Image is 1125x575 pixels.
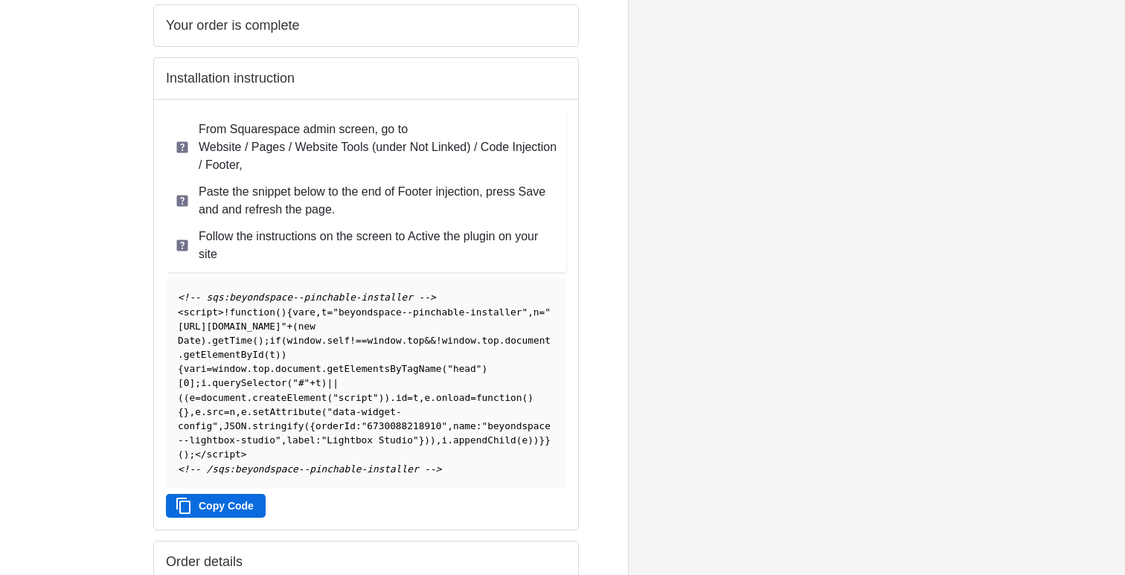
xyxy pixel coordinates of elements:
span: . [201,406,207,417]
span: ( [304,420,310,431]
span: ) [528,434,533,446]
p: Follow the instructions on the screen to Active the plugin on your site [199,228,557,263]
span: , [315,306,321,318]
span: } [545,434,551,446]
span: ( [286,377,292,388]
span: = [539,306,545,318]
span: . [476,335,482,346]
span: . [246,420,252,431]
span: e [189,392,195,403]
span: window [442,335,476,346]
span: , [419,392,425,403]
span: ( [184,392,190,403]
p: Paste the snippet below to the end of Footer injection, press Save and and refresh the page. [199,183,557,219]
span: top [252,363,269,374]
span: ) [275,349,281,360]
span: "beyondspace--pinchable-installer" [333,306,528,318]
span: Date [178,335,201,346]
span: window [367,335,401,346]
span: i [442,434,448,446]
span: name [453,420,476,431]
span: ] [189,377,195,388]
span: , [528,306,533,318]
h2: Your order is complete [166,17,566,34]
h2: Order details [166,553,366,571]
span: self [327,335,350,346]
span: "head" [447,363,481,374]
span: : [315,434,321,446]
span: , [235,406,241,417]
span: e [195,406,201,417]
span: . [390,392,396,403]
span: onload [436,392,470,403]
span: < [178,306,184,318]
span: ) [424,434,430,446]
span: ; [264,335,270,346]
span: src [207,406,224,417]
span: ( [178,392,184,403]
span: i [201,377,207,388]
span: JSON [224,420,247,431]
span: t [321,306,327,318]
span: getElementsByTagName [327,363,441,374]
span: . [247,406,253,417]
span: ) [528,392,533,403]
span: = [407,392,413,403]
span: . [321,363,327,374]
span: var [184,363,201,374]
span: , [281,434,287,446]
span: setAttribute [252,406,321,417]
span: || [327,377,338,388]
span: !== [350,335,367,346]
span: ) [201,335,207,346]
span: if [269,335,281,346]
span: getTime [212,335,252,346]
span: id [396,392,407,403]
span: orderId [315,420,356,431]
span: ) [184,449,190,460]
span: ( [264,349,270,360]
span: . [247,392,253,403]
span: . [178,349,184,360]
span: = [224,406,230,417]
span: "script" [333,392,379,403]
span: e [425,392,431,403]
span: querySelector [212,377,286,388]
span: , [189,406,195,417]
span: . [402,335,408,346]
span: script [184,306,218,318]
span: ) [533,434,539,446]
span: function [229,306,275,318]
span: new [298,321,315,332]
span: n [229,406,235,417]
span: ; [189,449,195,460]
button: Copy Code [166,494,266,518]
span: top [482,335,499,346]
span: e [310,306,315,318]
span: . [447,434,453,446]
span: e [241,406,247,417]
span: i [201,363,207,374]
span: var [292,306,310,318]
span: e [522,434,528,446]
span: . [430,392,436,403]
span: n [533,306,539,318]
span: = [207,363,213,374]
span: t [315,377,321,388]
span: ( [178,449,184,460]
span: { [178,406,184,417]
span: ) [281,306,287,318]
h2: Installation instruction [166,70,566,87]
span: ) [430,434,436,446]
span: : [356,420,362,431]
span: , [447,420,453,431]
span: ( [516,434,522,446]
span: "6730088218910" [362,420,448,431]
span: ) [281,349,287,360]
span: document [201,392,247,403]
span: ( [327,392,333,403]
span: . [207,335,213,346]
span: createElement [252,392,327,403]
span: </ [195,449,206,460]
span: window [212,363,246,374]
